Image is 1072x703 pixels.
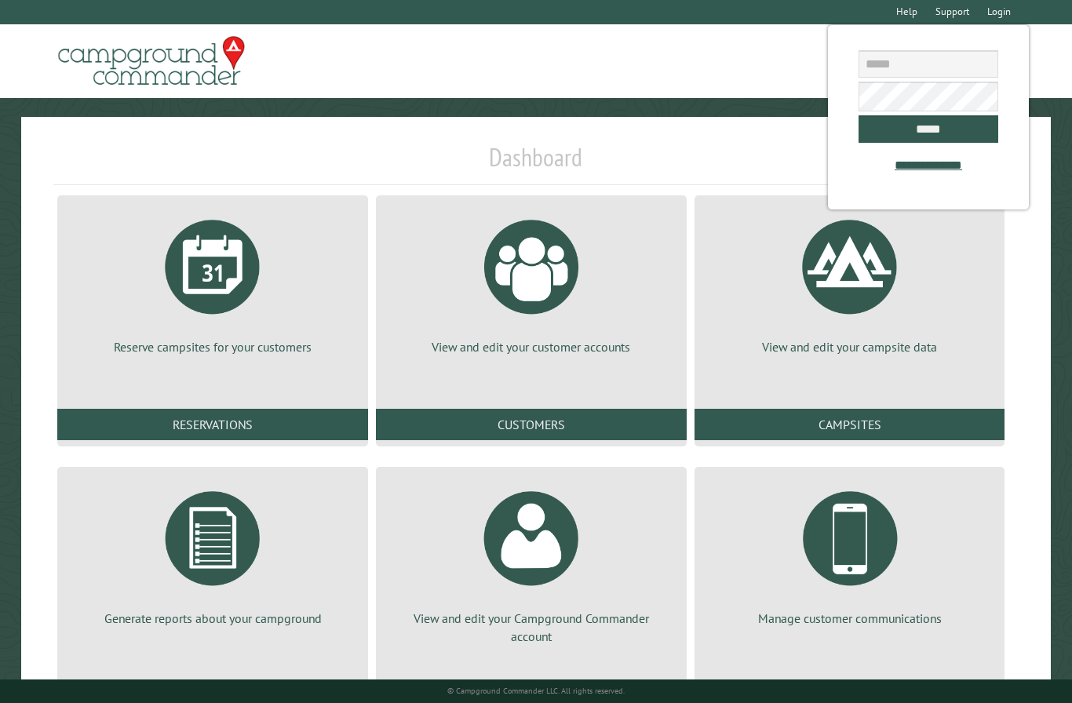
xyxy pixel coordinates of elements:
[395,338,668,355] p: View and edit your customer accounts
[713,208,986,355] a: View and edit your campsite data
[76,338,349,355] p: Reserve campsites for your customers
[53,142,1018,185] h1: Dashboard
[447,686,625,696] small: © Campground Commander LLC. All rights reserved.
[713,338,986,355] p: View and edit your campsite data
[76,208,349,355] a: Reserve campsites for your customers
[76,610,349,627] p: Generate reports about your campground
[395,208,668,355] a: View and edit your customer accounts
[395,610,668,645] p: View and edit your Campground Commander account
[57,409,368,440] a: Reservations
[76,479,349,627] a: Generate reports about your campground
[376,409,687,440] a: Customers
[53,31,250,92] img: Campground Commander
[713,610,986,627] p: Manage customer communications
[395,479,668,645] a: View and edit your Campground Commander account
[713,479,986,627] a: Manage customer communications
[695,409,1005,440] a: Campsites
